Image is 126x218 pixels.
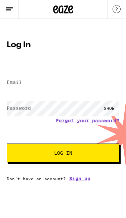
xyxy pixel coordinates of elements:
[69,176,90,181] a: Sign up
[7,75,119,90] input: Email
[7,176,119,181] div: Don't have an account?
[56,118,119,123] a: Forgot your password?
[99,101,119,116] div: SHOW
[7,144,119,162] button: Log In
[7,80,22,85] label: Email
[7,105,31,111] label: Password
[7,41,119,49] h1: Log In
[54,151,72,155] span: Log In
